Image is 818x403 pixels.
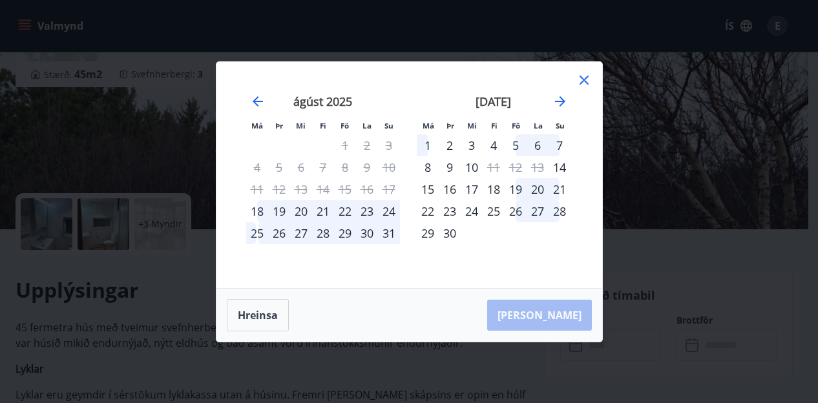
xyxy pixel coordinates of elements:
div: 25 [246,222,268,244]
div: 29 [417,222,439,244]
td: Choose laugardagur, 30. ágúst 2025 as your check-in date. It’s available. [356,222,378,244]
td: Not available. fimmtudagur, 7. ágúst 2025 [312,156,334,178]
td: Choose þriðjudagur, 2. september 2025 as your check-in date. It’s available. [439,134,461,156]
div: 25 [483,200,505,222]
small: Má [251,121,263,130]
td: Choose mánudagur, 22. september 2025 as your check-in date. It’s available. [417,200,439,222]
td: Choose mánudagur, 15. september 2025 as your check-in date. It’s available. [417,178,439,200]
small: Su [384,121,393,130]
button: Hreinsa [227,299,289,331]
td: Choose mánudagur, 1. september 2025 as your check-in date. It’s available. [417,134,439,156]
td: Choose miðvikudagur, 10. september 2025 as your check-in date. It’s available. [461,156,483,178]
td: Choose mánudagur, 18. ágúst 2025 as your check-in date. It’s available. [246,200,268,222]
td: Choose fimmtudagur, 21. ágúst 2025 as your check-in date. It’s available. [312,200,334,222]
div: 21 [312,200,334,222]
td: Choose sunnudagur, 24. ágúst 2025 as your check-in date. It’s available. [378,200,400,222]
td: Not available. fimmtudagur, 11. september 2025 [483,156,505,178]
td: Choose þriðjudagur, 19. ágúst 2025 as your check-in date. It’s available. [268,200,290,222]
div: 24 [461,200,483,222]
small: Mi [467,121,477,130]
td: Choose miðvikudagur, 20. ágúst 2025 as your check-in date. It’s available. [290,200,312,222]
td: Not available. laugardagur, 16. ágúst 2025 [356,178,378,200]
td: Choose fimmtudagur, 4. september 2025 as your check-in date. It’s available. [483,134,505,156]
div: 4 [483,134,505,156]
td: Choose sunnudagur, 28. september 2025 as your check-in date. It’s available. [549,200,571,222]
div: Move backward to switch to the previous month. [250,94,266,109]
td: Choose laugardagur, 23. ágúst 2025 as your check-in date. It’s available. [356,200,378,222]
div: Move forward to switch to the next month. [552,94,568,109]
td: Choose föstudagur, 29. ágúst 2025 as your check-in date. It’s available. [334,222,356,244]
strong: [DATE] [476,94,511,109]
small: Þr [446,121,454,130]
small: La [362,121,372,130]
td: Choose mánudagur, 8. september 2025 as your check-in date. It’s available. [417,156,439,178]
div: 27 [290,222,312,244]
div: 7 [549,134,571,156]
div: Aðeins innritun í boði [246,200,268,222]
td: Not available. föstudagur, 1. ágúst 2025 [334,134,356,156]
div: 15 [417,178,439,200]
td: Choose laugardagur, 27. september 2025 as your check-in date. It’s available. [527,200,549,222]
td: Not available. föstudagur, 15. ágúst 2025 [334,178,356,200]
td: Not available. laugardagur, 9. ágúst 2025 [356,156,378,178]
td: Choose föstudagur, 22. ágúst 2025 as your check-in date. It’s available. [334,200,356,222]
td: Choose sunnudagur, 7. september 2025 as your check-in date. It’s available. [549,134,571,156]
small: La [534,121,543,130]
div: 9 [439,156,461,178]
small: Fi [320,121,326,130]
td: Not available. þriðjudagur, 12. ágúst 2025 [268,178,290,200]
div: 22 [334,200,356,222]
td: Choose miðvikudagur, 3. september 2025 as your check-in date. It’s available. [461,134,483,156]
div: 2 [439,134,461,156]
td: Not available. fimmtudagur, 14. ágúst 2025 [312,178,334,200]
td: Choose fimmtudagur, 18. september 2025 as your check-in date. It’s available. [483,178,505,200]
small: Má [423,121,434,130]
div: 24 [378,200,400,222]
div: 5 [505,134,527,156]
div: 19 [268,200,290,222]
div: Calendar [232,77,587,273]
div: 1 [417,134,439,156]
td: Choose þriðjudagur, 23. september 2025 as your check-in date. It’s available. [439,200,461,222]
div: 26 [268,222,290,244]
div: 26 [505,200,527,222]
td: Choose föstudagur, 19. september 2025 as your check-in date. It’s available. [505,178,527,200]
td: Not available. sunnudagur, 10. ágúst 2025 [378,156,400,178]
div: 28 [312,222,334,244]
td: Not available. laugardagur, 13. september 2025 [527,156,549,178]
div: 23 [439,200,461,222]
div: Aðeins innritun í boði [549,156,571,178]
td: Choose sunnudagur, 14. september 2025 as your check-in date. It’s available. [549,156,571,178]
div: 30 [439,222,461,244]
td: Not available. miðvikudagur, 13. ágúst 2025 [290,178,312,200]
td: Not available. föstudagur, 12. september 2025 [505,156,527,178]
small: Fö [512,121,520,130]
td: Choose fimmtudagur, 28. ágúst 2025 as your check-in date. It’s available. [312,222,334,244]
td: Not available. föstudagur, 8. ágúst 2025 [334,156,356,178]
div: 3 [461,134,483,156]
td: Not available. sunnudagur, 3. ágúst 2025 [378,134,400,156]
small: Fi [491,121,498,130]
td: Choose miðvikudagur, 27. ágúst 2025 as your check-in date. It’s available. [290,222,312,244]
div: 27 [527,200,549,222]
td: Choose laugardagur, 20. september 2025 as your check-in date. It’s available. [527,178,549,200]
td: Not available. mánudagur, 4. ágúst 2025 [246,156,268,178]
strong: ágúst 2025 [293,94,352,109]
div: 18 [483,178,505,200]
td: Choose mánudagur, 29. september 2025 as your check-in date. It’s available. [417,222,439,244]
td: Choose laugardagur, 6. september 2025 as your check-in date. It’s available. [527,134,549,156]
td: Choose miðvikudagur, 17. september 2025 as your check-in date. It’s available. [461,178,483,200]
div: 31 [378,222,400,244]
td: Choose miðvikudagur, 24. september 2025 as your check-in date. It’s available. [461,200,483,222]
small: Fö [341,121,349,130]
td: Not available. mánudagur, 11. ágúst 2025 [246,178,268,200]
div: 28 [549,200,571,222]
td: Choose þriðjudagur, 26. ágúst 2025 as your check-in date. It’s available. [268,222,290,244]
td: Choose þriðjudagur, 9. september 2025 as your check-in date. It’s available. [439,156,461,178]
div: 21 [549,178,571,200]
div: 22 [417,200,439,222]
div: 19 [505,178,527,200]
td: Choose föstudagur, 5. september 2025 as your check-in date. It’s available. [505,134,527,156]
td: Choose sunnudagur, 21. september 2025 as your check-in date. It’s available. [549,178,571,200]
td: Not available. miðvikudagur, 6. ágúst 2025 [290,156,312,178]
